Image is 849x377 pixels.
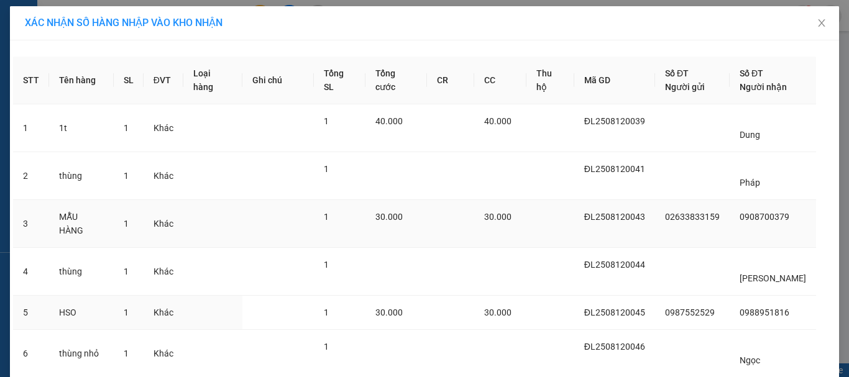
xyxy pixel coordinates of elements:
[324,116,329,126] span: 1
[484,212,512,222] span: 30.000
[427,57,474,104] th: CR
[526,57,574,104] th: Thu hộ
[13,296,49,330] td: 5
[584,212,645,222] span: ĐL2508120043
[119,39,245,53] div: hải
[740,178,760,188] span: Pháp
[11,53,110,71] div: 0918210852
[114,57,144,104] th: SL
[183,57,242,104] th: Loại hàng
[314,57,365,104] th: Tổng SL
[119,11,149,24] span: Nhận:
[817,18,827,28] span: close
[49,200,114,248] td: MẪU HÀNG
[25,17,223,29] span: XÁC NHẬN SỐ HÀNG NHẬP VÀO KHO NHẬN
[740,82,787,92] span: Người nhận
[324,342,329,352] span: 1
[49,296,114,330] td: HSO
[124,348,129,358] span: 1
[13,152,49,200] td: 2
[242,57,314,104] th: Ghi chú
[119,53,245,71] div: 0909644079
[144,296,183,330] td: Khác
[124,123,129,133] span: 1
[144,152,183,200] td: Khác
[324,307,329,317] span: 1
[484,116,512,126] span: 40.000
[665,82,705,92] span: Người gửi
[13,200,49,248] td: 3
[119,11,245,39] div: [GEOGRAPHIC_DATA]
[584,260,645,270] span: ĐL2508120044
[484,307,512,317] span: 30.000
[740,273,806,283] span: [PERSON_NAME]
[49,57,114,104] th: Tên hàng
[49,152,114,200] td: thùng
[13,248,49,296] td: 4
[124,219,129,229] span: 1
[117,81,188,94] span: CHƯA CƯỚC :
[144,57,183,104] th: ĐVT
[665,307,715,317] span: 0987552529
[49,104,114,152] td: 1t
[144,200,183,248] td: Khác
[124,307,129,317] span: 1
[474,57,526,104] th: CC
[574,57,655,104] th: Mã GD
[324,164,329,174] span: 1
[324,212,329,222] span: 1
[740,212,789,222] span: 0908700379
[117,78,246,96] div: 50.000
[584,342,645,352] span: ĐL2508120046
[740,130,760,140] span: Dung
[584,116,645,126] span: ĐL2508120039
[11,11,110,39] div: [PERSON_NAME]
[804,6,839,41] button: Close
[740,355,760,365] span: Ngọc
[665,68,689,78] span: Số ĐT
[13,104,49,152] td: 1
[124,266,129,276] span: 1
[144,104,183,152] td: Khác
[584,307,645,317] span: ĐL2508120045
[375,212,403,222] span: 30.000
[584,164,645,174] span: ĐL2508120041
[740,307,789,317] span: 0988951816
[740,68,763,78] span: Số ĐT
[665,212,720,222] span: 02633833159
[11,39,110,53] div: thiên
[13,57,49,104] th: STT
[49,248,114,296] td: thùng
[144,248,183,296] td: Khác
[375,116,403,126] span: 40.000
[365,57,427,104] th: Tổng cước
[324,260,329,270] span: 1
[11,11,30,24] span: Gửi:
[124,171,129,181] span: 1
[375,307,403,317] span: 30.000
